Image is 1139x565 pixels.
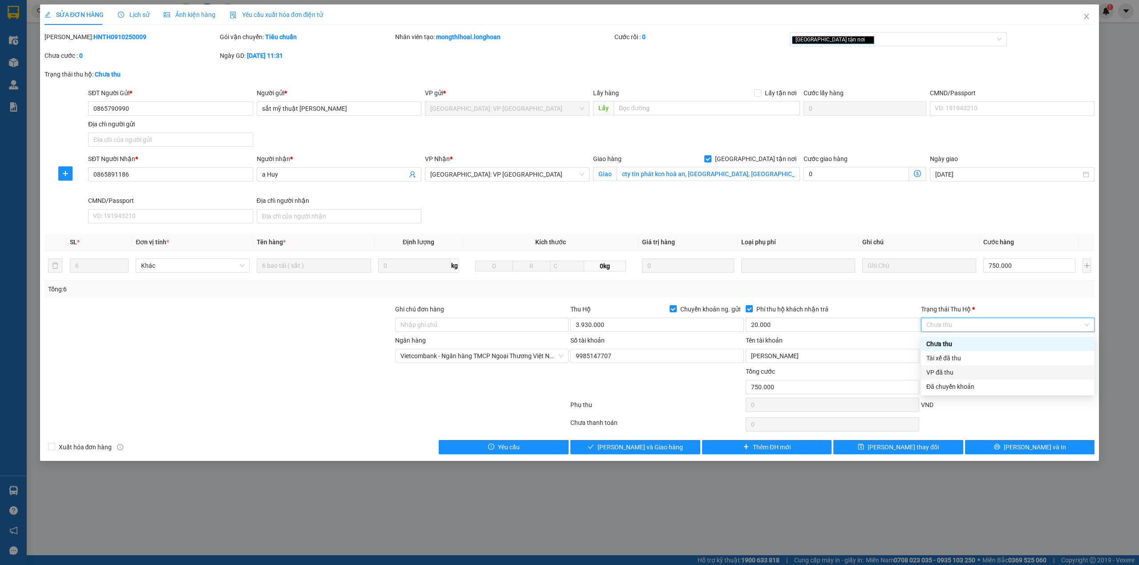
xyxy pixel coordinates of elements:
span: Kích thước [535,238,566,246]
input: Địa chỉ của người gửi [88,133,253,147]
span: printer [994,444,1000,451]
span: kg [450,258,459,273]
span: Phú Yên: VP Tuy Hòa [430,168,584,181]
input: Ngày giao [935,169,1081,179]
span: Cước hàng [983,238,1014,246]
div: CMND/Passport [930,88,1095,98]
span: [GEOGRAPHIC_DATA] tận nơi [792,36,874,44]
div: Người gửi [257,88,421,98]
span: [PERSON_NAME] thay đổi [868,442,939,452]
button: delete [48,258,62,273]
div: Phụ thu [569,400,745,416]
span: Yêu cầu [498,442,520,452]
div: [PERSON_NAME]: [44,32,218,42]
div: Chưa thanh toán [569,418,745,433]
input: VD: Bàn, Ghế [257,258,371,273]
input: Ghi Chú [862,258,976,273]
label: Cước giao hàng [804,155,848,162]
div: Ngày GD: [220,51,393,61]
input: Cước giao hàng [804,167,909,181]
span: Chuyển khoản ng. gửi [677,304,744,314]
span: Lịch sử [118,11,149,18]
label: Số tài khoản [570,337,605,344]
input: Tên tài khoản [746,349,919,363]
span: dollar-circle [914,170,921,177]
div: SĐT Người Gửi [88,88,253,98]
b: 0 [79,52,83,59]
span: Đơn vị tính [136,238,169,246]
span: close [1083,13,1090,20]
div: Chưa cước : [44,51,218,61]
button: exclamation-circleYêu cầu [439,440,569,454]
input: Địa chỉ của người nhận [257,209,421,223]
div: CMND/Passport [88,196,253,206]
span: clock-circle [118,12,124,18]
div: VP đã thu [926,367,1089,377]
button: plus [1082,258,1091,273]
strong: (Công Ty TNHH Chuyển Phát Nhanh Bảo An - MST: 0109597835) [18,36,150,50]
span: user-add [409,171,416,178]
span: Lấy [593,101,614,115]
span: VND [921,401,933,408]
span: plus [743,444,749,451]
div: Đã chuyển khoản [926,382,1089,391]
th: Loại phụ phí [738,234,859,251]
th: Ghi chú [859,234,980,251]
input: Dọc đường [614,101,800,115]
b: Chưa thu [95,71,121,78]
span: Lấy hàng [593,89,619,97]
div: Chưa thu [926,339,1089,349]
input: C [550,261,584,271]
span: exclamation-circle [488,444,494,451]
span: Khác [141,259,244,272]
div: VP đã thu [921,365,1095,379]
span: picture [164,12,170,18]
span: Thu Hộ [570,306,591,313]
label: Cước lấy hàng [804,89,844,97]
input: Số tài khoản [570,349,744,363]
div: Người nhận [257,154,421,164]
div: Gói vận chuyển: [220,32,393,42]
button: plusThêm ĐH mới [702,440,832,454]
span: SL [70,238,77,246]
div: Cước rồi : [614,32,788,42]
input: R [513,261,550,271]
label: Tên tài khoản [746,337,783,344]
span: Hà Nội: VP Tây Hồ [430,102,584,115]
div: Trạng thái Thu Hộ [921,304,1095,314]
strong: BIÊN NHẬN VẬN CHUYỂN BẢO AN EXPRESS [20,13,149,33]
label: Ngân hàng [395,337,426,344]
b: 0 [642,33,646,40]
div: Địa chỉ người nhận [257,196,421,206]
span: Tên hàng [257,238,286,246]
span: Thêm ĐH mới [753,442,791,452]
div: Tổng: 6 [48,284,439,294]
span: plus [59,170,72,177]
div: Nhân viên tạo: [395,32,613,42]
input: 0 [642,258,734,273]
span: Định lượng [403,238,434,246]
span: Xuất hóa đơn hàng [55,442,116,452]
span: close [866,37,871,42]
div: Trạng thái thu hộ: [44,69,262,79]
span: edit [44,12,51,18]
input: Cước lấy hàng [804,101,926,116]
span: Yêu cầu xuất hóa đơn điện tử [230,11,323,18]
div: SĐT Người Nhận [88,154,253,164]
span: [GEOGRAPHIC_DATA] tận nơi [711,154,800,164]
span: [PHONE_NUMBER] - [DOMAIN_NAME] [21,53,149,87]
span: check [588,444,594,451]
div: Chưa thu [921,337,1095,351]
button: printer[PERSON_NAME] và In [965,440,1095,454]
label: Ngày giao [930,155,958,162]
span: save [858,444,864,451]
input: Ghi chú đơn hàng [395,318,569,332]
span: 0kg [584,261,626,271]
span: Lấy tận nơi [761,88,800,98]
span: Giao [593,167,617,181]
b: HNTH0910250009 [93,33,146,40]
div: Đã chuyển khoản [921,379,1095,394]
div: VP gửi [425,88,590,98]
b: [DATE] 11:31 [247,52,283,59]
span: Tổng cước [746,368,775,375]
